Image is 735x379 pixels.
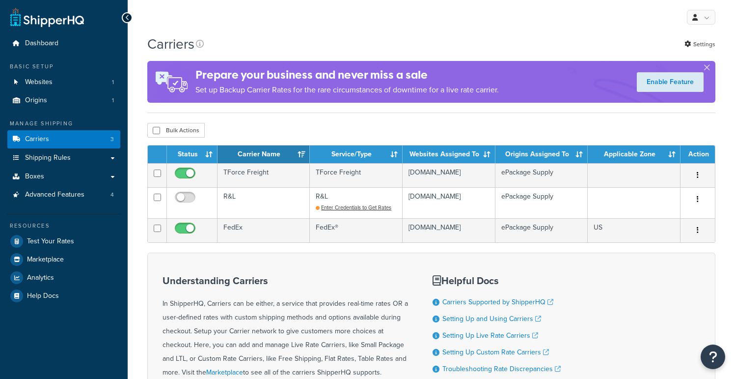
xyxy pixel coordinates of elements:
[7,130,120,148] li: Carriers
[27,274,54,282] span: Analytics
[316,204,391,211] a: Enter Credentials to Get Rates
[321,204,391,211] span: Enter Credentials to Get Rates
[7,149,120,167] a: Shipping Rules
[147,123,205,138] button: Bulk Actions
[495,146,588,163] th: Origins Assigned To: activate to sort column ascending
[25,96,47,105] span: Origins
[112,78,114,87] span: 1
[588,146,681,163] th: Applicable Zone: activate to sort column ascending
[112,96,114,105] span: 1
[7,34,120,53] a: Dashboard
[218,146,310,163] th: Carrier Name: activate to sort column ascending
[110,135,114,144] span: 3
[110,191,114,199] span: 4
[7,287,120,305] a: Help Docs
[637,72,704,92] a: Enable Feature
[25,154,71,162] span: Shipping Rules
[25,135,49,144] span: Carriers
[7,186,120,204] a: Advanced Features 4
[310,163,402,187] td: TForce Freight
[310,146,402,163] th: Service/Type: activate to sort column ascending
[167,146,218,163] th: Status: activate to sort column ascending
[588,218,681,242] td: US
[7,233,120,250] a: Test Your Rates
[27,237,74,246] span: Test Your Rates
[7,91,120,110] li: Origins
[681,146,715,163] th: Action
[433,275,561,286] h3: Helpful Docs
[147,61,195,103] img: ad-rules-rateshop-fe6ec290ccb7230408bd80ed9643f0289d75e0ffd9eb532fc0e269fcd187b520.png
[403,187,495,218] td: [DOMAIN_NAME]
[7,269,120,287] a: Analytics
[442,364,561,374] a: Troubleshooting Rate Discrepancies
[10,7,84,27] a: ShipperHQ Home
[25,78,53,87] span: Websites
[310,218,402,242] td: FedEx®
[495,163,588,187] td: ePackage Supply
[7,73,120,91] a: Websites 1
[495,218,588,242] td: ePackage Supply
[147,34,194,54] h1: Carriers
[218,187,310,218] td: R&L
[195,67,499,83] h4: Prepare your business and never miss a sale
[442,330,538,341] a: Setting Up Live Rate Carriers
[195,83,499,97] p: Set up Backup Carrier Rates for the rare circumstances of downtime for a live rate carrier.
[7,186,120,204] li: Advanced Features
[7,168,120,186] a: Boxes
[7,222,120,230] div: Resources
[218,218,310,242] td: FedEx
[442,297,553,307] a: Carriers Supported by ShipperHQ
[218,163,310,187] td: TForce Freight
[403,218,495,242] td: [DOMAIN_NAME]
[206,367,243,378] a: Marketplace
[442,347,549,357] a: Setting Up Custom Rate Carriers
[7,91,120,110] a: Origins 1
[701,345,725,369] button: Open Resource Center
[442,314,541,324] a: Setting Up and Using Carriers
[495,187,588,218] td: ePackage Supply
[27,292,59,300] span: Help Docs
[684,37,715,51] a: Settings
[7,62,120,71] div: Basic Setup
[403,146,495,163] th: Websites Assigned To: activate to sort column ascending
[7,73,120,91] li: Websites
[25,39,58,48] span: Dashboard
[7,251,120,268] a: Marketplace
[27,256,64,264] span: Marketplace
[163,275,408,286] h3: Understanding Carriers
[25,191,84,199] span: Advanced Features
[310,187,402,218] td: R&L
[403,163,495,187] td: [DOMAIN_NAME]
[25,173,44,181] span: Boxes
[7,130,120,148] a: Carriers 3
[7,119,120,128] div: Manage Shipping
